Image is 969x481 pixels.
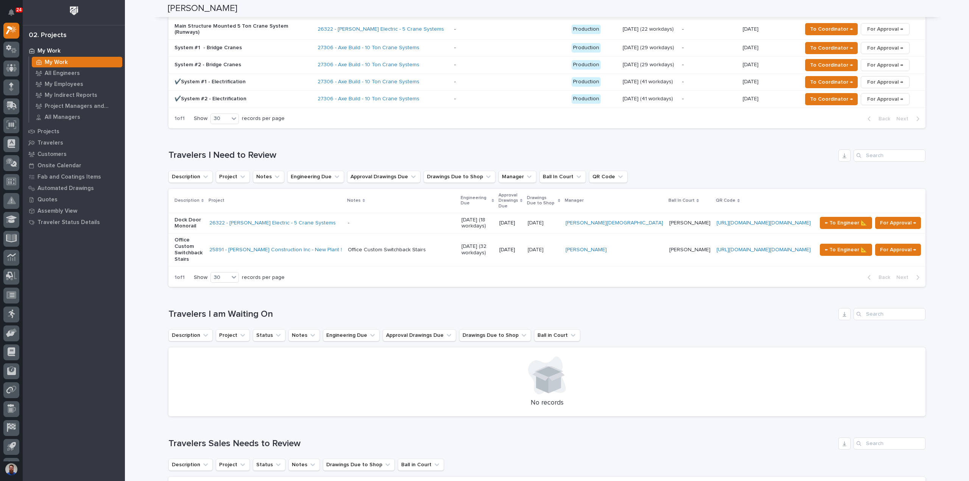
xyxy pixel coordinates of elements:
p: Engineering Due [461,194,490,208]
button: For Approval → [875,244,921,256]
h1: Travelers I Need to Review [168,150,835,161]
p: Ball In Court [668,196,695,205]
p: - [682,26,737,33]
span: For Approval → [880,245,916,254]
p: [DATE] (22 workdays) [623,26,676,33]
p: [DATE] (29 workdays) [623,45,676,51]
a: Quotes [23,194,125,205]
button: Project [216,329,250,341]
a: My Indirect Reports [29,90,125,100]
button: Drawings Due to Shop [424,171,495,183]
p: All Managers [45,114,80,121]
h1: Travelers I am Waiting On [168,309,835,320]
span: For Approval → [867,25,903,34]
button: To Coordinator → [805,76,858,88]
p: Show [194,115,207,122]
button: Drawings Due to Shop [323,459,395,471]
a: [PERSON_NAME] [566,247,607,253]
p: Project [209,196,224,205]
span: For Approval → [867,78,903,87]
button: Back [862,115,893,122]
p: [DATE] [743,43,760,51]
h1: Travelers Sales Needs to Review [168,438,835,449]
p: [DATE] (18 workdays) [461,217,493,230]
button: Drawings Due to Shop [459,329,531,341]
button: Description [168,329,213,341]
p: Automated Drawings [37,185,94,192]
p: ✔️System #1 - Electrification [174,79,307,85]
div: 02. Projects [29,31,67,40]
p: [DATE] (41 workdays) [623,79,676,85]
span: For Approval → [867,95,903,104]
p: [DATE] (41 workdays) [623,96,676,102]
div: - [454,62,456,68]
button: For Approval → [875,217,921,229]
p: records per page [242,274,285,281]
p: [DATE] [499,247,522,253]
button: Ball in Court [398,459,444,471]
a: [PERSON_NAME][DEMOGRAPHIC_DATA] [566,220,663,226]
p: Main Structure Mounted 5 Ton Crane System (Runways) [174,23,307,36]
p: 24 [17,7,22,12]
div: Office Custom Switchback Stairs [348,247,426,253]
p: [PERSON_NAME] [669,247,710,253]
p: [DATE] [499,220,522,226]
div: - [454,45,456,51]
span: ← To Engineer 📐 [825,245,867,254]
a: Fab and Coatings Items [23,171,125,182]
span: For Approval → [867,61,903,70]
button: To Coordinator → [805,59,858,71]
p: Office Custom Switchback Stairs [174,237,203,262]
a: Travelers [23,137,125,148]
span: To Coordinator → [810,44,853,53]
tr: ✔️System #2 - Electrification27306 - Axe Build - 10 Ton Crane Systems - Production[DATE] (41 work... [168,90,925,107]
div: - [454,96,456,102]
tr: System #1 - Bridge Cranes27306 - Axe Build - 10 Ton Crane Systems - Production[DATE] (29 workdays... [168,39,925,56]
button: Project [216,459,250,471]
div: - [348,220,349,226]
div: Production [572,94,601,104]
button: Manager [499,171,536,183]
h2: [PERSON_NAME] [168,3,237,14]
p: Approval Drawings Due [499,191,518,210]
span: For Approval → [867,44,903,53]
a: Automated Drawings [23,182,125,194]
p: - [682,96,737,102]
img: Workspace Logo [67,4,81,18]
button: Status [253,329,285,341]
button: For Approval → [861,93,910,105]
div: 30 [211,274,229,282]
button: Ball In Court [539,171,586,183]
button: Next [893,274,925,281]
span: ← To Engineer 📐 [825,218,867,227]
button: Notes [253,171,284,183]
div: Production [572,43,601,53]
p: [DATE] (32 workdays) [461,243,493,256]
a: Customers [23,148,125,160]
button: ← To Engineer 📐 [820,244,872,256]
a: 27306 - Axe Build - 10 Ton Crane Systems [318,79,419,85]
button: To Coordinator → [805,42,858,54]
span: To Coordinator → [810,95,853,104]
p: [DATE] [743,77,760,85]
p: Traveler Status Details [37,219,100,226]
span: Back [874,115,890,122]
input: Search [854,149,925,162]
p: Quotes [37,196,58,203]
div: - [454,79,456,85]
button: Back [862,274,893,281]
a: Assembly View [23,205,125,216]
tr: Main Structure Mounted 5 Ton Crane System (Runways)26322 - [PERSON_NAME] Electric - 5 Crane Syste... [168,19,925,39]
p: Dock Door Monorail [174,217,203,230]
p: [DATE] [743,25,760,33]
button: Project [216,171,250,183]
div: Search [854,308,925,320]
button: Notifications [3,5,19,20]
a: My Employees [29,79,125,89]
p: [DATE] [743,60,760,68]
tr: System #2 - Bridge Cranes27306 - Axe Build - 10 Ton Crane Systems - Production[DATE] (29 workdays... [168,56,925,73]
span: To Coordinator → [810,25,853,34]
button: Description [168,459,213,471]
p: [DATE] (29 workdays) [623,62,676,68]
